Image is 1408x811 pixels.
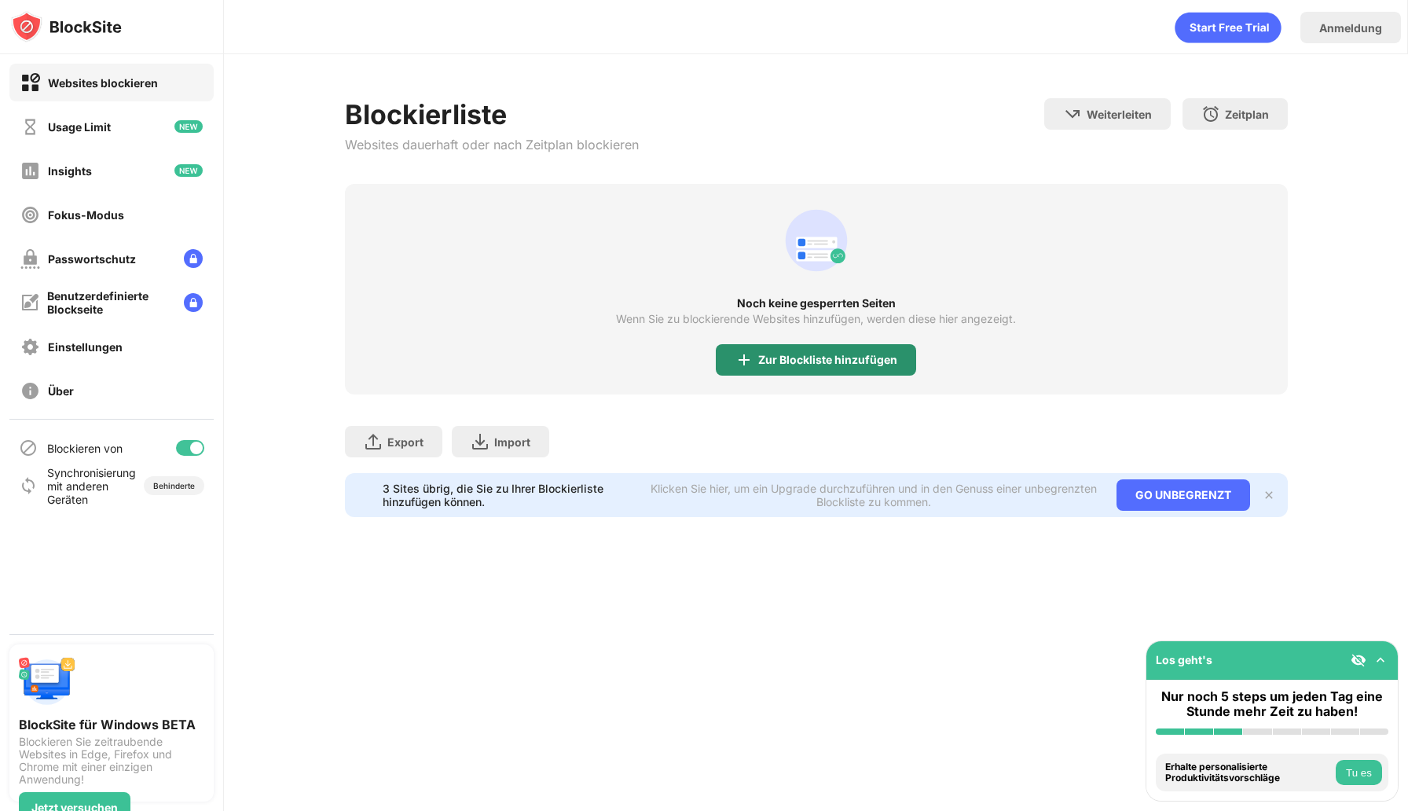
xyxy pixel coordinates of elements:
[48,164,92,178] div: Insights
[345,98,639,130] div: Blockierliste
[1165,761,1332,784] div: Erhalte personalisierte Produktivitätsvorschläge
[1319,21,1382,35] div: Anmeldung
[779,203,854,278] div: animation
[47,442,123,455] div: Blockieren von
[20,161,40,181] img: insights-off.svg
[650,482,1097,508] div: Klicken Sie hier, um ein Upgrade durchzuführen und in den Genuss einer unbegrenzten Blockliste zu...
[48,208,124,222] div: Fokus-Modus
[47,289,171,316] div: Benutzerdefinierte Blockseite
[1116,479,1250,511] div: GO UNBEGRENZT
[20,73,40,93] img: block-on.svg
[616,313,1016,325] div: Wenn Sie zu blockierende Websites hinzufügen, werden diese hier angezeigt.
[20,205,40,225] img: focus-off.svg
[184,293,203,312] img: lock-menu.svg
[20,293,39,312] img: customize-block-page-off.svg
[20,249,40,269] img: password-protection-off.svg
[19,654,75,710] img: push-desktop.svg
[184,249,203,268] img: lock-menu.svg
[20,381,40,401] img: about-off.svg
[1351,652,1366,668] img: eye-not-visible.svg
[20,337,40,357] img: settings-off.svg
[1156,653,1212,666] div: Los geht's
[1156,689,1388,719] div: Nur noch 5 steps um jeden Tag eine Stunde mehr Zeit zu haben!
[48,252,136,266] div: Passwortschutz
[19,439,38,457] img: blocking-icon.svg
[174,164,203,177] img: new-icon.svg
[494,435,530,449] div: Import
[1225,108,1269,121] div: Zeitplan
[1175,12,1281,43] div: animation
[48,384,74,398] div: Über
[1087,108,1152,121] div: Weiterleiten
[345,297,1288,310] div: Noch keine gesperrten Seiten
[48,76,158,90] div: Websites blockieren
[153,481,195,490] div: Behinderte
[19,736,204,786] div: Blockieren Sie zeitraubende Websites in Edge, Firefox und Chrome mit einer einzigen Anwendung!
[387,435,423,449] div: Export
[48,340,123,354] div: Einstellungen
[48,120,111,134] div: Usage Limit
[19,717,204,732] div: BlockSite für Windows BETA
[1373,652,1388,668] img: omni-setup-toggle.svg
[1336,760,1382,785] button: Tu es
[1263,489,1275,501] img: x-button.svg
[20,117,40,137] img: time-usage-off.svg
[11,11,122,42] img: logo-blocksite.svg
[174,120,203,133] img: new-icon.svg
[345,137,639,152] div: Websites dauerhaft oder nach Zeitplan blockieren
[383,482,641,508] div: 3 Sites übrig, die Sie zu Ihrer Blockierliste hinzufügen können.
[758,354,897,366] div: Zur Blockliste hinzufügen
[47,466,128,506] div: Synchronisierung mit anderen Geräten
[19,476,38,495] img: sync-icon.svg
